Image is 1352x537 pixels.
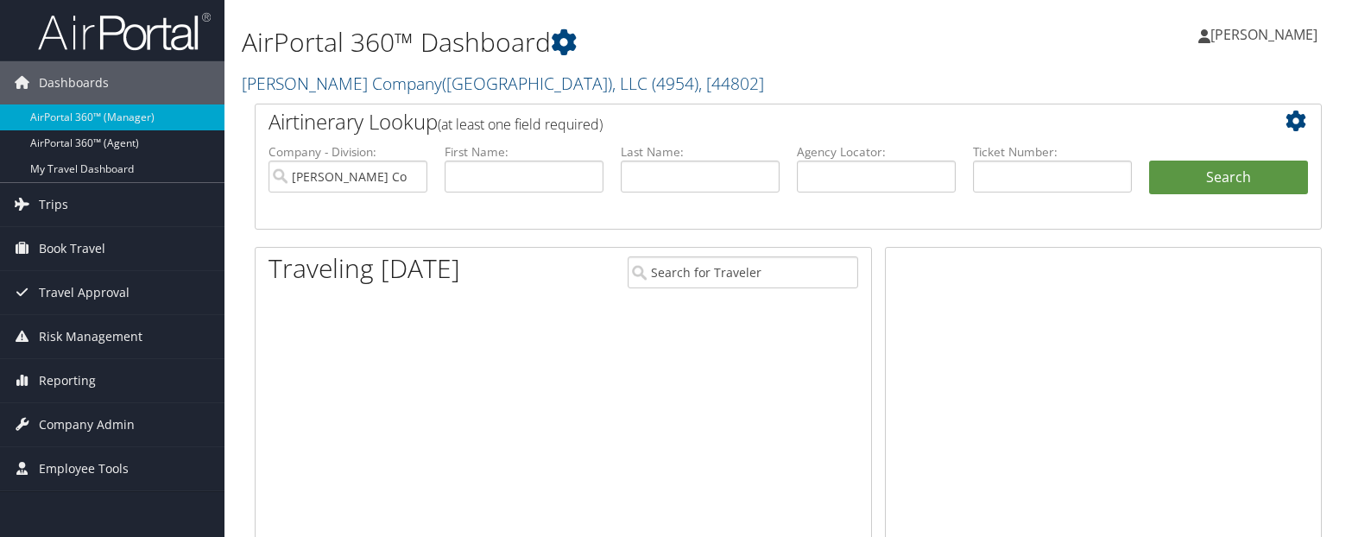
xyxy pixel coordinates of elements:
[269,107,1219,136] h2: Airtinerary Lookup
[698,72,764,95] span: , [ 44802 ]
[621,143,780,161] label: Last Name:
[269,143,427,161] label: Company - Division:
[1149,161,1308,195] button: Search
[1210,25,1317,44] span: [PERSON_NAME]
[39,403,135,446] span: Company Admin
[39,315,142,358] span: Risk Management
[797,143,956,161] label: Agency Locator:
[973,143,1132,161] label: Ticket Number:
[39,183,68,226] span: Trips
[39,227,105,270] span: Book Travel
[39,61,109,104] span: Dashboards
[39,447,129,490] span: Employee Tools
[242,72,764,95] a: [PERSON_NAME] Company([GEOGRAPHIC_DATA]), LLC
[1198,9,1335,60] a: [PERSON_NAME]
[652,72,698,95] span: ( 4954 )
[269,250,460,287] h1: Traveling [DATE]
[38,11,211,52] img: airportal-logo.png
[628,256,858,288] input: Search for Traveler
[39,271,130,314] span: Travel Approval
[242,24,970,60] h1: AirPortal 360™ Dashboard
[39,359,96,402] span: Reporting
[438,115,603,134] span: (at least one field required)
[445,143,603,161] label: First Name:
